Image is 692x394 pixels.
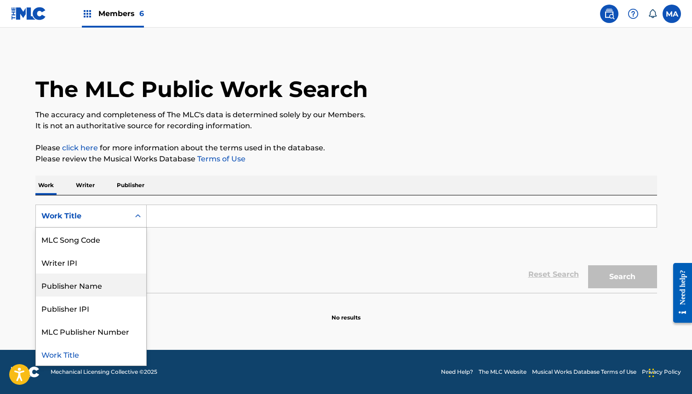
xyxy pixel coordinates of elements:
[624,5,642,23] div: Help
[41,211,124,222] div: Work Title
[11,7,46,20] img: MLC Logo
[36,343,146,365] div: Work Title
[51,368,157,376] span: Mechanical Licensing Collective © 2025
[98,8,144,19] span: Members
[532,368,636,376] a: Musical Works Database Terms of Use
[73,176,97,195] p: Writer
[649,359,654,387] div: Drag
[35,154,657,165] p: Please review the Musical Works Database
[36,274,146,297] div: Publisher Name
[195,154,246,163] a: Terms of Use
[36,320,146,343] div: MLC Publisher Number
[600,5,618,23] a: Public Search
[114,176,147,195] p: Publisher
[441,368,473,376] a: Need Help?
[604,8,615,19] img: search
[35,75,368,103] h1: The MLC Public Work Search
[139,9,144,18] span: 6
[35,120,657,131] p: It is not an authoritative source for recording information.
[35,109,657,120] p: The accuracy and completeness of The MLC's data is determined solely by our Members.
[648,9,657,18] div: Notifications
[62,143,98,152] a: click here
[479,368,526,376] a: The MLC Website
[332,303,360,322] p: No results
[666,256,692,330] iframe: Resource Center
[642,368,681,376] a: Privacy Policy
[663,5,681,23] div: User Menu
[36,297,146,320] div: Publisher IPI
[82,8,93,19] img: Top Rightsholders
[35,205,657,293] form: Search Form
[628,8,639,19] img: help
[35,143,657,154] p: Please for more information about the terms used in the database.
[11,366,40,377] img: logo
[35,176,57,195] p: Work
[646,350,692,394] iframe: Chat Widget
[36,228,146,251] div: MLC Song Code
[36,251,146,274] div: Writer IPI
